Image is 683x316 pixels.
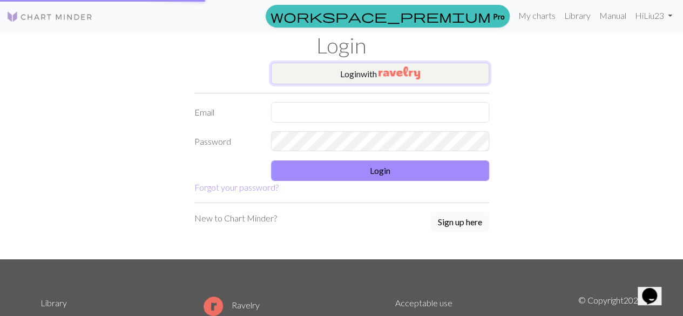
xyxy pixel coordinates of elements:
button: Sign up here [431,212,489,232]
a: Library [40,298,67,308]
a: Forgot your password? [194,182,279,192]
h1: Login [34,32,650,58]
a: Sign up here [431,212,489,233]
span: workspace_premium [271,9,491,24]
a: Acceptable use [395,298,452,308]
a: My charts [514,5,560,26]
img: Ravelry logo [204,297,223,316]
button: Login [271,160,489,181]
a: Library [560,5,595,26]
a: Manual [595,5,631,26]
a: Pro [266,5,510,28]
label: Password [188,131,265,152]
img: Ravelry [378,66,420,79]
a: Ravelry [204,300,260,310]
button: Loginwith [271,63,489,84]
img: Logo [6,10,93,23]
p: New to Chart Minder? [194,212,277,225]
a: HiLiu23 [631,5,677,26]
label: Email [188,102,265,123]
iframe: chat widget [638,273,672,305]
